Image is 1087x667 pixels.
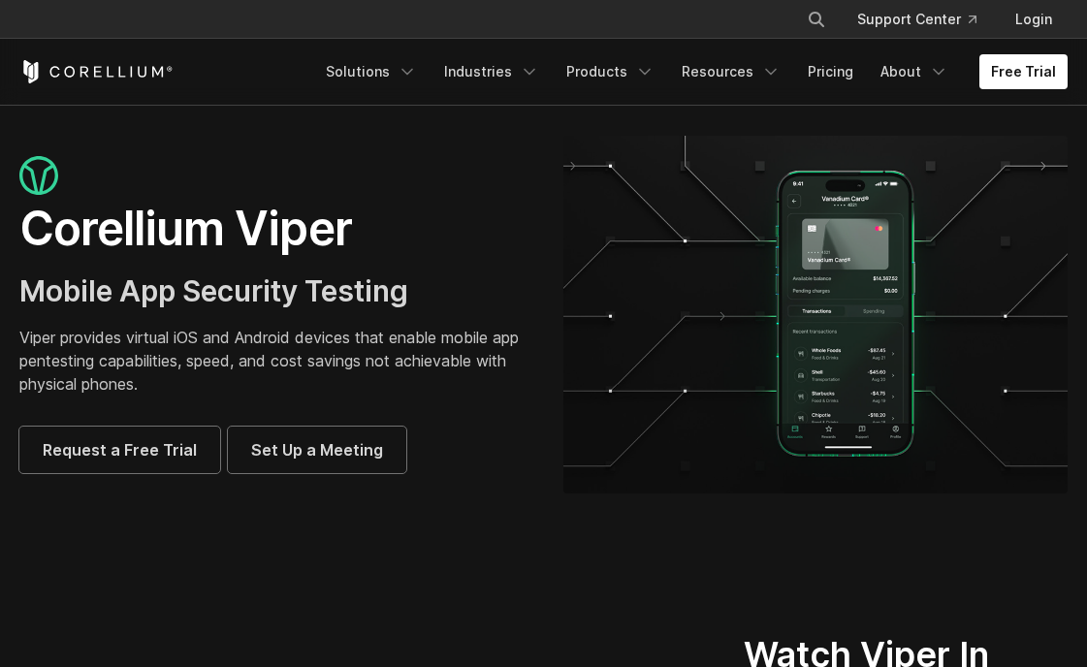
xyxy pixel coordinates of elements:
[314,54,1068,89] div: Navigation Menu
[19,156,58,196] img: viper_icon_large
[19,273,408,308] span: Mobile App Security Testing
[796,54,865,89] a: Pricing
[563,136,1069,493] img: viper_hero
[19,200,525,258] h1: Corellium Viper
[555,54,666,89] a: Products
[432,54,551,89] a: Industries
[228,427,406,473] a: Set Up a Meeting
[19,326,525,396] p: Viper provides virtual iOS and Android devices that enable mobile app pentesting capabilities, sp...
[799,2,834,37] button: Search
[43,438,197,461] span: Request a Free Trial
[783,2,1068,37] div: Navigation Menu
[314,54,429,89] a: Solutions
[251,438,383,461] span: Set Up a Meeting
[979,54,1068,89] a: Free Trial
[1000,2,1068,37] a: Login
[19,427,220,473] a: Request a Free Trial
[19,60,174,83] a: Corellium Home
[869,54,960,89] a: About
[670,54,792,89] a: Resources
[842,2,992,37] a: Support Center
